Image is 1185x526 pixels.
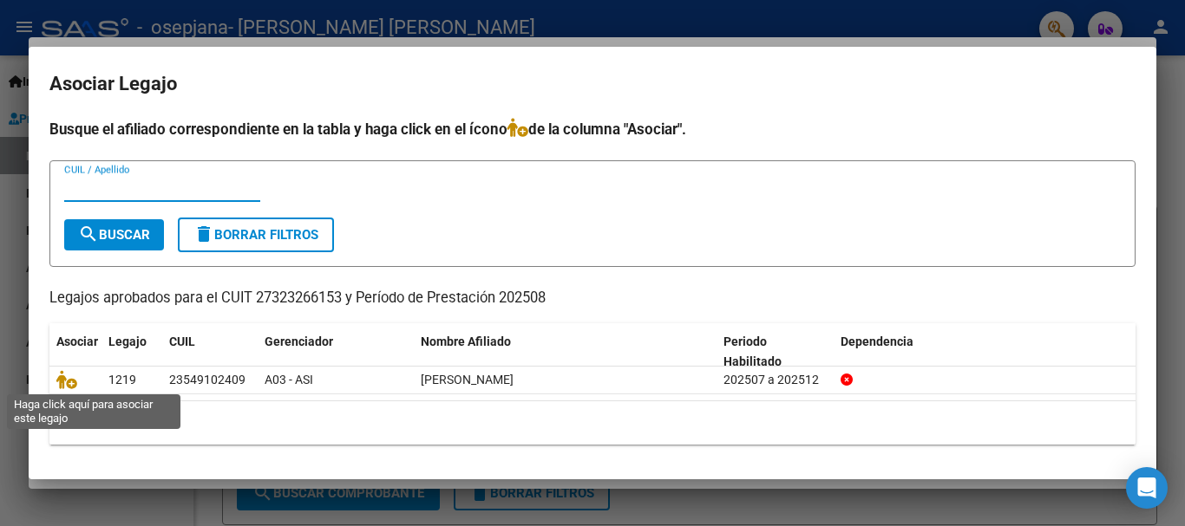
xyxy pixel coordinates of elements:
datatable-header-cell: Periodo Habilitado [717,323,834,380]
span: Gerenciador [265,334,333,348]
span: Legajo [108,334,147,348]
datatable-header-cell: CUIL [162,323,258,380]
div: 1 registros [49,401,1136,445]
span: CUIL [169,334,195,348]
mat-icon: search [78,224,99,244]
datatable-header-cell: Asociar [49,323,101,380]
datatable-header-cell: Dependencia [834,323,1136,380]
span: Dependencia [841,334,913,348]
h2: Asociar Legajo [49,68,1136,101]
mat-icon: delete [193,224,214,244]
p: Legajos aprobados para el CUIT 27323266153 y Período de Prestación 202508 [49,288,1136,309]
span: Borrar Filtros [193,227,318,243]
h4: Busque el afiliado correspondiente en la tabla y haga click en el ícono de la columna "Asociar". [49,118,1136,140]
div: Open Intercom Messenger [1126,467,1168,509]
div: 23549102409 [169,370,246,390]
span: A03 - ASI [265,373,313,386]
button: Buscar [64,219,164,250]
datatable-header-cell: Legajo [101,323,162,380]
span: Nombre Afiliado [421,334,511,348]
span: LUNA VICTORIA THIAM MARTIN [421,373,514,386]
span: 1219 [108,373,136,386]
datatable-header-cell: Gerenciador [258,323,414,380]
span: Asociar [56,334,98,348]
datatable-header-cell: Nombre Afiliado [414,323,717,380]
span: Buscar [78,227,150,243]
span: Periodo Habilitado [723,334,782,368]
button: Borrar Filtros [178,218,334,252]
div: 202507 a 202512 [723,370,827,390]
